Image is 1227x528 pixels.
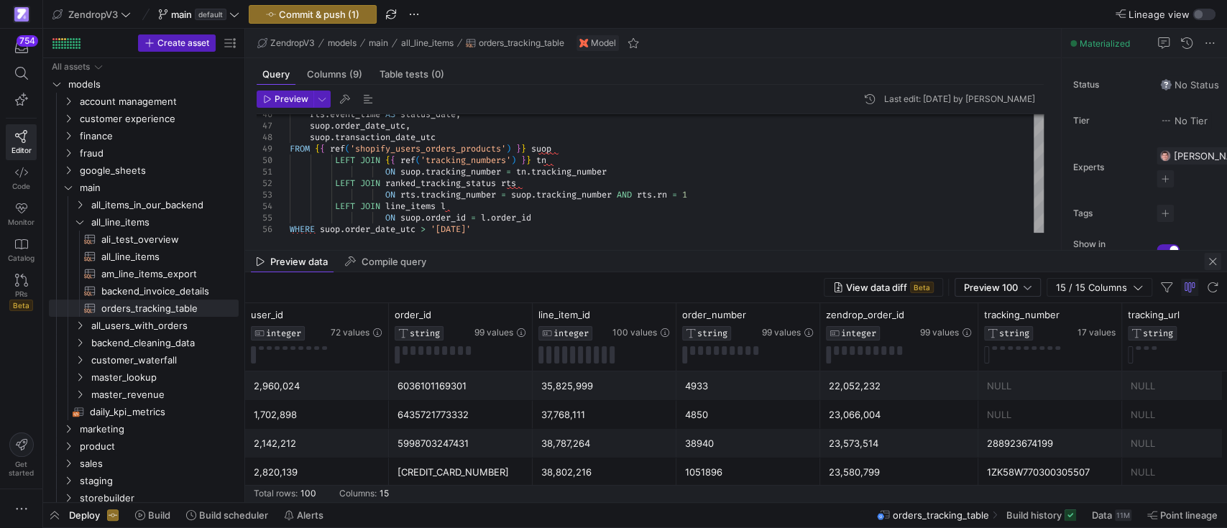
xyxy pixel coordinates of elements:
[531,166,607,177] span: tracking_number
[266,328,301,338] span: INTEGER
[101,300,222,317] span: orders_tracking_table​​​​​​​​​​
[345,143,350,154] span: (
[262,70,290,79] span: Query
[91,335,236,351] span: backend_cleaning_data
[101,231,222,248] span: ali_test_overview​​​​​​​​​​
[829,401,970,429] div: 23,066,004
[180,503,275,527] button: Build scheduler
[1160,115,1208,126] span: No Tier
[441,200,446,212] span: l
[1159,150,1171,162] img: https://storage.googleapis.com/y42-prod-data-exchange/images/G2kHvxVlt02YItTmblwfhPy4mK5SfUxFU6Tr...
[829,430,970,458] div: 23,573,514
[431,70,444,79] span: (0)
[826,309,904,320] span: zendrop_order_id
[290,223,315,235] span: WHERE
[400,166,421,177] span: suop
[987,401,1113,429] div: NULL
[257,177,272,189] div: 52
[254,34,318,52] button: ZendropV3
[397,430,524,458] div: 5998703247431
[254,458,380,486] div: 2,820,139
[893,509,989,521] span: orders_tracking_table
[652,189,657,200] span: .
[80,93,236,110] span: account management
[49,265,239,282] a: am_line_items_export​​​​​​​​​​
[1128,309,1180,320] span: tracking_url
[80,111,236,127] span: customer experience
[385,212,395,223] span: ON
[526,154,531,166] span: }
[49,58,239,75] div: Press SPACE to select this row.
[12,182,30,190] span: Code
[1160,509,1218,521] span: Point lineage
[397,401,524,429] div: 6435721773332
[1141,503,1224,527] button: Point lineage
[846,282,907,293] span: View data diff
[415,189,421,200] span: .
[91,197,236,213] span: all_items_in_our_backend
[380,70,444,79] span: Table tests
[49,248,239,265] a: all_line_items​​​​​​​​​​
[6,2,37,27] a: https://storage.googleapis.com/y42-prod-data-exchange/images/qZXOSqkTtPuVcXVzF40oUlM07HVTwZXfPK0U...
[536,154,546,166] span: tn
[8,254,35,262] span: Catalog
[129,503,177,527] button: Build
[49,300,239,317] a: orders_tracking_table​​​​​​​​​​
[369,38,388,48] span: main
[541,372,668,400] div: 35,825,999
[536,189,612,200] span: tracking_number
[91,214,236,231] span: all_line_items
[49,317,239,334] div: Press SPACE to select this row.
[400,189,415,200] span: rts
[290,143,310,154] span: FROM
[471,212,476,223] span: =
[964,282,1018,293] span: Preview 100
[80,128,236,144] span: finance
[49,334,239,351] div: Press SPACE to select this row.
[365,34,392,52] button: main
[279,9,359,20] span: Commit & push (1)
[297,509,323,521] span: Alerts
[385,154,390,166] span: {
[579,39,588,47] img: undefined
[682,189,687,200] span: 1
[657,189,667,200] span: rn
[254,372,380,400] div: 2,960,024
[1160,115,1172,126] img: No tier
[405,120,410,131] span: ,
[251,309,283,320] span: user_id
[397,458,524,486] div: [CREDIT_CARD_NUMBER]
[254,489,298,499] div: Total rows:
[1143,328,1173,338] span: STRING
[360,177,380,189] span: JOIN
[49,5,134,24] button: ZendropV3
[612,328,657,338] span: 100 values
[49,369,239,386] div: Press SPACE to select this row.
[421,189,496,200] span: tracking_number
[257,166,272,177] div: 51
[385,189,395,200] span: ON
[415,154,421,166] span: (
[49,472,239,489] div: Press SPACE to select this row.
[491,212,531,223] span: order_id
[506,143,511,154] span: )
[328,38,357,48] span: models
[49,75,239,93] div: Press SPACE to select this row.
[49,403,239,420] a: daily_kpi_metrics​​​​​​​​​​
[999,328,1029,338] span: STRING
[462,34,568,52] button: orders_tracking_table
[257,212,272,223] div: 55
[8,218,35,226] span: Monitor
[350,143,506,154] span: 'shopify_users_orders_products'
[257,131,272,143] div: 48
[138,34,216,52] button: Create asset
[481,212,486,223] span: l
[1085,503,1138,527] button: Data11M
[762,328,801,338] span: 99 values
[6,232,37,268] a: Catalog
[538,309,590,320] span: line_item_id
[91,386,236,403] span: master_revenue
[320,223,340,235] span: suop
[257,154,272,166] div: 50
[426,166,501,177] span: tracking_number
